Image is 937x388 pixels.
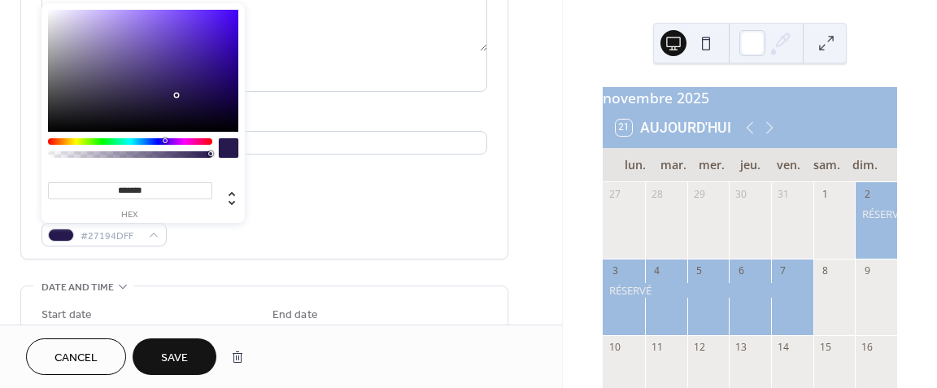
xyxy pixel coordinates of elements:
[608,340,622,354] div: 10
[769,148,808,181] div: ven.
[692,187,706,201] div: 29
[616,148,654,181] div: lun.
[692,148,730,181] div: mer.
[776,340,790,354] div: 14
[861,187,874,201] div: 2
[808,148,846,181] div: sam.
[861,340,874,354] div: 16
[855,207,897,221] div: RÉSERVÉ
[846,148,884,181] div: dim.
[650,264,664,277] div: 4
[81,228,141,245] span: #27194DFF
[272,307,318,324] div: End date
[776,264,790,277] div: 7
[734,187,748,201] div: 30
[608,264,622,277] div: 3
[48,211,212,220] label: hex
[776,187,790,201] div: 31
[692,264,706,277] div: 5
[692,340,706,354] div: 12
[650,340,664,354] div: 11
[861,264,874,277] div: 9
[818,187,832,201] div: 1
[54,350,98,367] span: Cancel
[26,338,126,375] button: Cancel
[818,264,832,277] div: 8
[133,338,216,375] button: Save
[610,116,737,140] button: 21Aujourd'hui
[734,264,748,277] div: 6
[41,307,92,324] div: Start date
[41,279,114,296] span: Date and time
[654,148,692,181] div: mar.
[608,187,622,201] div: 27
[161,350,188,367] span: Save
[41,111,484,129] div: Location
[734,340,748,354] div: 13
[603,87,897,108] div: novembre 2025
[650,187,664,201] div: 28
[818,340,832,354] div: 15
[731,148,769,181] div: jeu.
[603,283,813,298] div: RÉSERVÉ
